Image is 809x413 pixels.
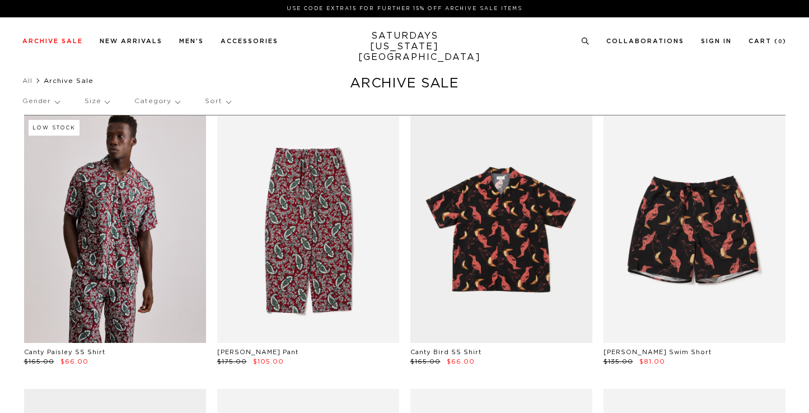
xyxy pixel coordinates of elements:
[85,89,109,114] p: Size
[179,38,204,44] a: Men's
[22,89,59,114] p: Gender
[29,120,80,136] div: Low Stock
[604,359,633,365] span: $135.00
[44,77,93,84] span: Archive Sale
[410,349,481,355] a: Canty Bird SS Shirt
[217,349,298,355] a: [PERSON_NAME] Pant
[22,77,32,84] a: All
[604,349,712,355] a: [PERSON_NAME] Swim Short
[447,359,475,365] span: $66.00
[217,359,247,365] span: $175.00
[606,38,684,44] a: Collaborations
[24,359,54,365] span: $165.00
[639,359,665,365] span: $81.00
[22,38,83,44] a: Archive Sale
[701,38,732,44] a: Sign In
[778,39,783,44] small: 0
[253,359,284,365] span: $105.00
[134,89,180,114] p: Category
[221,38,278,44] a: Accessories
[60,359,88,365] span: $66.00
[205,89,230,114] p: Sort
[749,38,787,44] a: Cart (0)
[24,349,105,355] a: Canty Paisley SS Shirt
[100,38,162,44] a: New Arrivals
[410,359,441,365] span: $165.00
[358,31,451,63] a: SATURDAYS[US_STATE][GEOGRAPHIC_DATA]
[27,4,782,13] p: Use Code EXTRA15 for Further 15% Off Archive Sale Items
